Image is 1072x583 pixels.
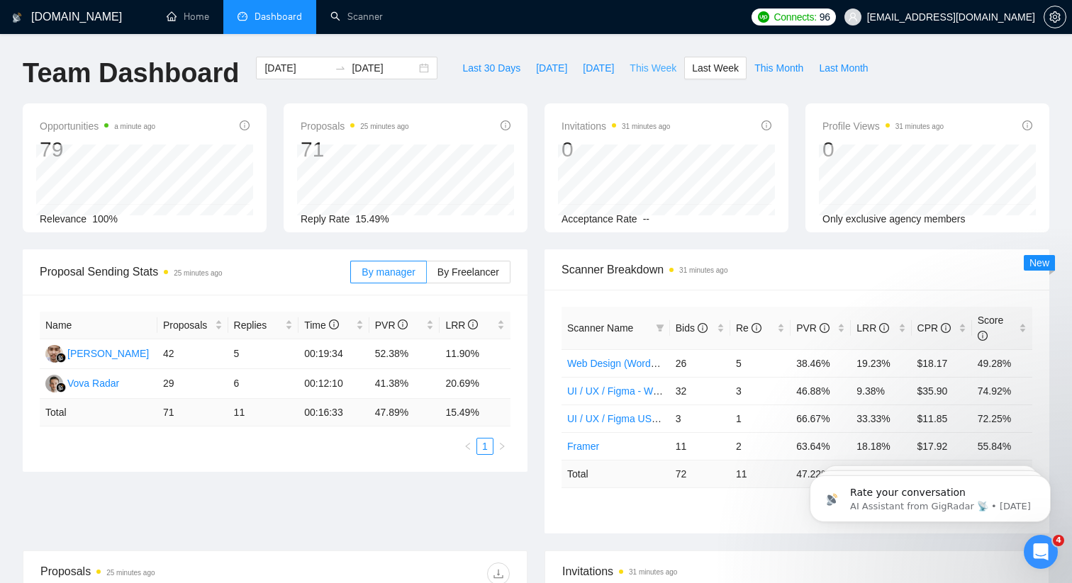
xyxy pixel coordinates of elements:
a: setting [1044,11,1066,23]
li: Previous Page [459,438,476,455]
span: PVR [375,319,408,331]
span: Bids [676,322,708,334]
td: 5 [730,349,791,377]
td: 00:19:34 [298,339,369,369]
div: 0 [822,136,944,163]
iframe: Intercom notifications message [788,446,1072,545]
td: 33.33% [851,404,911,432]
span: Connects: [774,9,816,25]
span: Time [304,319,338,331]
h1: Team Dashboard [23,57,239,90]
span: info-circle [240,120,250,130]
li: Next Page [493,438,510,455]
span: -- [643,213,649,225]
span: filter [653,317,667,339]
span: info-circle [329,319,339,329]
a: 1 [477,438,493,454]
li: 1 [476,438,493,455]
a: UI / UX / Figma US Only [567,413,675,424]
span: info-circle [879,323,889,333]
span: to [335,62,346,74]
span: left [464,442,472,451]
iframe: Intercom live chat [1024,535,1058,569]
span: Scanner Name [567,322,633,334]
span: 15.49% [355,213,389,225]
td: 71 [157,399,228,426]
span: user [848,12,858,22]
button: [DATE] [575,57,622,79]
td: 66.67% [791,404,851,432]
span: LRR [445,319,478,331]
button: This Week [622,57,684,79]
span: info-circle [820,323,830,333]
a: Framer [567,441,599,452]
span: 96 [820,9,830,25]
td: 1 [730,404,791,432]
td: 6 [228,369,299,399]
img: VR [45,375,63,392]
td: 3 [730,377,791,404]
a: VRVova Radar [45,377,119,388]
span: Dashboard [255,11,302,23]
span: Invitations [562,562,1032,580]
span: info-circle [978,331,988,341]
th: Name [40,312,157,339]
td: 72 [670,460,730,487]
time: 31 minutes ago [895,123,944,130]
span: info-circle [752,323,761,333]
span: Last Month [819,60,868,76]
td: 29 [157,369,228,399]
td: 38.46% [791,349,851,377]
a: Web Design (Wordpress | Framer) [567,358,718,369]
span: Reply Rate [301,213,350,225]
span: CPR [917,322,951,334]
td: 42 [157,339,228,369]
span: Replies [234,317,283,333]
td: 47.89 % [369,399,440,426]
div: 79 [40,136,155,163]
td: 5 [228,339,299,369]
img: AI [45,345,63,363]
span: download [488,568,509,579]
td: 46.88% [791,377,851,404]
td: Total [562,460,670,487]
td: 9.38% [851,377,911,404]
td: 20.69% [440,369,510,399]
td: $18.17 [912,349,972,377]
span: 100% [92,213,118,225]
td: $17.92 [912,432,972,460]
th: Proposals [157,312,228,339]
span: Last 30 Days [462,60,520,76]
img: gigradar-bm.png [56,353,66,363]
time: 25 minutes ago [360,123,408,130]
td: 63.64% [791,432,851,460]
button: Last Week [684,57,747,79]
td: 49.28% [972,349,1032,377]
a: UI / UX / Figma - Worldwide [[PERSON_NAME]] [567,385,780,397]
time: 31 minutes ago [622,123,670,130]
span: swap-right [335,62,346,74]
span: filter [656,324,664,332]
span: Proposals [163,317,212,333]
div: Vova Radar [67,375,119,391]
td: $11.85 [912,404,972,432]
img: logo [12,6,22,29]
a: AI[PERSON_NAME] [45,347,149,358]
span: PVR [796,322,830,334]
time: 25 minutes ago [106,569,155,577]
span: info-circle [1022,120,1032,130]
td: 3 [670,404,730,432]
span: Relevance [40,213,86,225]
td: 11 [670,432,730,460]
td: 11 [730,460,791,487]
td: 2 [730,432,791,460]
span: Profile Views [822,118,944,135]
td: 52.38% [369,339,440,369]
button: Last Month [811,57,876,79]
span: Last Week [692,60,739,76]
td: 18.18% [851,432,911,460]
td: 15.49 % [440,399,510,426]
span: LRR [856,322,889,334]
td: $35.90 [912,377,972,404]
